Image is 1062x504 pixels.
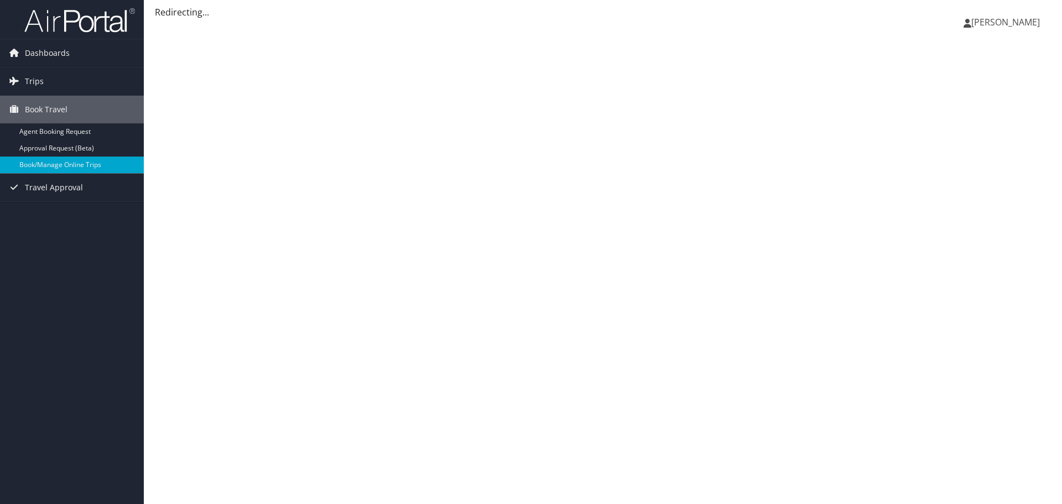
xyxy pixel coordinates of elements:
[25,96,67,123] span: Book Travel
[964,6,1051,39] a: [PERSON_NAME]
[25,67,44,95] span: Trips
[24,7,135,33] img: airportal-logo.png
[25,39,70,67] span: Dashboards
[971,16,1040,28] span: [PERSON_NAME]
[25,174,83,201] span: Travel Approval
[155,6,1051,19] div: Redirecting...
